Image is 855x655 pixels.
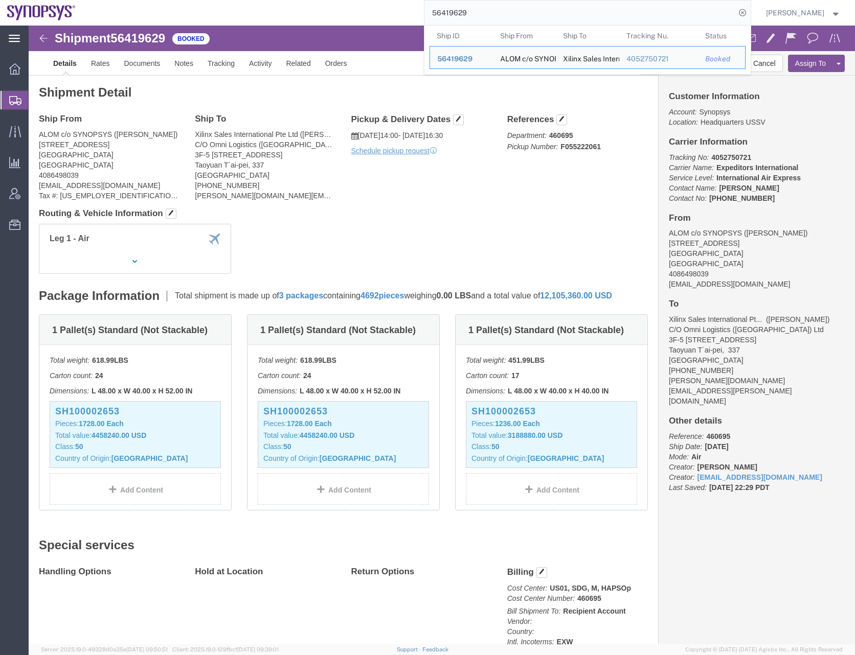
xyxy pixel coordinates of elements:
[172,646,279,652] span: Client: 2025.19.0-129fbcf
[126,646,168,652] span: [DATE] 09:50:51
[437,54,486,64] div: 56419629
[7,5,76,20] img: logo
[626,54,691,64] div: 4052750721
[698,26,746,46] th: Status
[437,55,472,63] span: 56419629
[29,26,855,644] iframe: FS Legacy Container
[237,646,279,652] span: [DATE] 09:39:01
[41,646,168,652] span: Server: 2025.19.0-49328d0a35e
[397,646,422,652] a: Support
[422,646,448,652] a: Feedback
[766,7,841,19] button: [PERSON_NAME]
[685,645,843,654] span: Copyright © [DATE]-[DATE] Agistix Inc., All Rights Reserved
[556,26,619,46] th: Ship To
[430,26,751,74] table: Search Results
[430,26,493,46] th: Ship ID
[705,54,738,64] div: Booked
[766,7,824,18] span: Rafael Chacon
[492,26,556,46] th: Ship From
[424,1,735,25] input: Search for shipment number, reference number
[563,46,612,68] div: Xilinx Sales International Pte Ltd
[619,26,698,46] th: Tracking Nu.
[500,46,549,68] div: ALOM c/o SYNOPSYS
